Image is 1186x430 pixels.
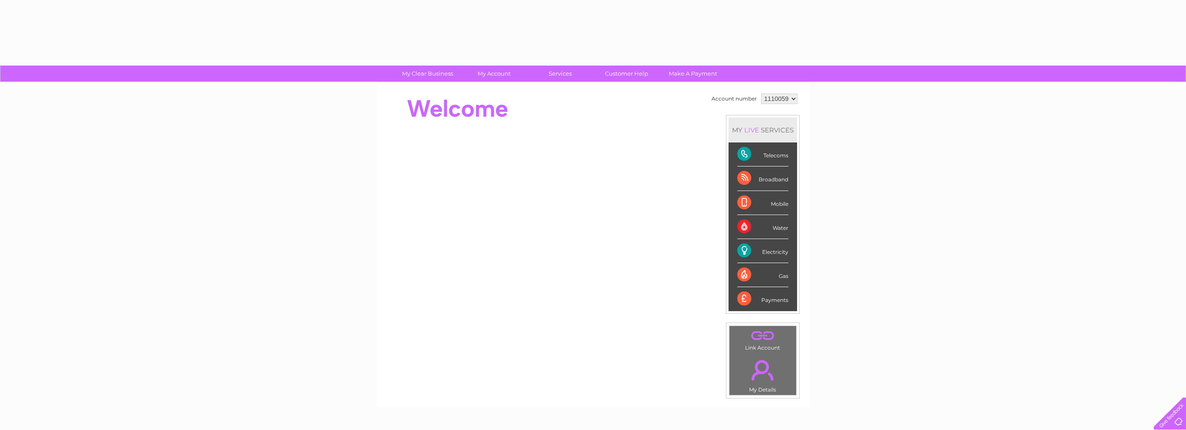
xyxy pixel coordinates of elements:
a: . [732,355,794,385]
div: Telecoms [737,142,788,166]
div: MY SERVICES [729,118,797,142]
a: Services [524,66,596,82]
div: Electricity [737,239,788,263]
div: Water [737,215,788,239]
a: My Account [458,66,530,82]
a: Make A Payment [657,66,729,82]
div: Payments [737,287,788,311]
div: Mobile [737,191,788,215]
td: My Details [729,353,797,395]
a: Customer Help [591,66,663,82]
td: Account number [709,91,759,106]
a: . [732,328,794,343]
div: LIVE [743,126,761,134]
td: Link Account [729,326,797,353]
a: My Clear Business [392,66,464,82]
div: Broadband [737,166,788,191]
div: Gas [737,263,788,287]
